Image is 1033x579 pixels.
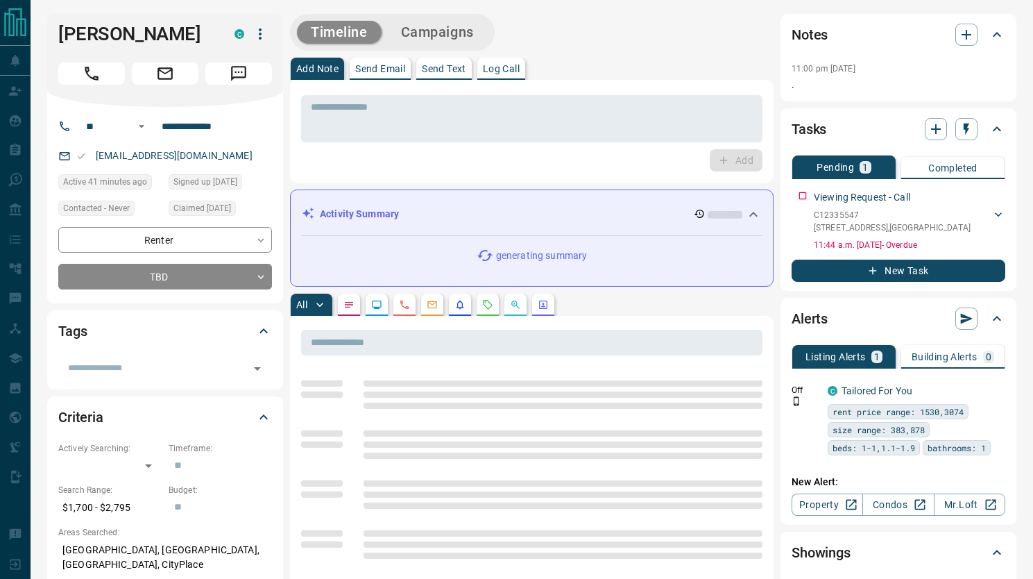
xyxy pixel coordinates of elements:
[302,201,762,227] div: Activity Summary
[399,299,410,310] svg: Calls
[862,494,934,516] a: Condos
[58,264,272,289] div: TBD
[828,386,837,396] div: condos.ca
[792,494,863,516] a: Property
[928,163,977,173] p: Completed
[58,496,162,519] p: $1,700 - $2,795
[234,29,244,39] div: condos.ca
[792,260,1005,282] button: New Task
[58,23,214,45] h1: [PERSON_NAME]
[58,526,272,539] p: Areas Searched:
[58,314,272,348] div: Tags
[814,239,1005,251] p: 11:44 a.m. [DATE] - Overdue
[296,300,307,310] p: All
[96,150,253,161] a: [EMAIL_ADDRESS][DOMAIN_NAME]
[874,352,880,362] p: 1
[814,206,1005,237] div: C12335547[STREET_ADDRESS],[GEOGRAPHIC_DATA]
[792,118,826,140] h2: Tasks
[63,175,147,189] span: Active 41 minutes ago
[792,24,828,46] h2: Notes
[792,308,828,330] h2: Alerts
[814,221,971,234] p: [STREET_ADDRESS] , [GEOGRAPHIC_DATA]
[496,249,587,263] p: generating summary
[58,406,103,428] h2: Criteria
[58,174,162,194] div: Tue Aug 12 2025
[297,21,382,44] button: Timeline
[817,162,854,172] p: Pending
[173,175,237,189] span: Signed up [DATE]
[296,64,339,74] p: Add Note
[792,64,855,74] p: 11:00 pm [DATE]
[427,299,438,310] svg: Emails
[792,18,1005,51] div: Notes
[934,494,1005,516] a: Mr.Loft
[371,299,382,310] svg: Lead Browsing Activity
[483,64,520,74] p: Log Call
[814,209,971,221] p: C12335547
[132,62,198,85] span: Email
[320,207,399,221] p: Activity Summary
[912,352,977,362] p: Building Alerts
[805,352,866,362] p: Listing Alerts
[58,484,162,496] p: Search Range:
[169,484,272,496] p: Budget:
[792,542,851,564] h2: Showings
[387,21,488,44] button: Campaigns
[169,174,272,194] div: Sun Mar 30 2025
[58,539,272,576] p: [GEOGRAPHIC_DATA], [GEOGRAPHIC_DATA], [GEOGRAPHIC_DATA], CityPlace
[169,442,272,455] p: Timeframe:
[173,201,231,215] span: Claimed [DATE]
[538,299,549,310] svg: Agent Actions
[58,401,272,434] div: Criteria
[133,118,150,135] button: Open
[792,475,1005,489] p: New Alert:
[842,385,912,396] a: Tailored For You
[482,299,493,310] svg: Requests
[422,64,466,74] p: Send Text
[58,62,125,85] span: Call
[454,299,466,310] svg: Listing Alerts
[814,190,910,205] p: Viewing Request - Call
[833,423,925,437] span: size range: 383,878
[833,405,964,419] span: rent price range: 1530,3074
[792,384,819,396] p: Off
[355,64,405,74] p: Send Email
[248,359,267,378] button: Open
[58,227,272,253] div: Renter
[792,112,1005,146] div: Tasks
[343,299,355,310] svg: Notes
[510,299,521,310] svg: Opportunities
[833,441,915,455] span: beds: 1-1,1.1-1.9
[792,536,1005,569] div: Showings
[792,78,1005,92] p: .
[792,302,1005,335] div: Alerts
[205,62,272,85] span: Message
[169,201,272,220] div: Sun Mar 30 2025
[792,396,801,406] svg: Push Notification Only
[76,151,86,161] svg: Email Valid
[63,201,130,215] span: Contacted - Never
[928,441,986,455] span: bathrooms: 1
[986,352,991,362] p: 0
[862,162,868,172] p: 1
[58,320,87,342] h2: Tags
[58,442,162,455] p: Actively Searching:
